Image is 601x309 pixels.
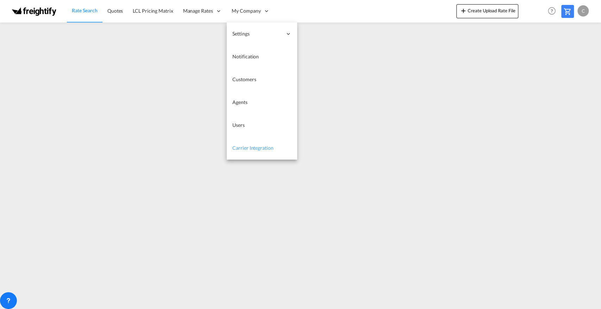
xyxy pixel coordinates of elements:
[227,45,297,68] a: Notification
[232,76,256,82] span: Customers
[133,8,173,14] span: LCL Pricing Matrix
[232,53,259,59] span: Notification
[72,7,98,13] span: Rate Search
[459,6,468,15] md-icon: icon-plus 400-fg
[232,145,273,151] span: Carrier Integration
[232,7,261,14] span: My Company
[11,3,58,19] img: 174eade0818d11f0a363573f706af363.png
[183,7,213,14] span: Manage Rates
[232,99,247,105] span: Agents
[227,68,297,91] a: Customers
[107,8,123,14] span: Quotes
[456,4,518,18] button: icon-plus 400-fgCreate Upload Rate File
[227,114,297,137] a: Users
[227,137,297,160] a: Carrier Integration
[546,5,561,18] div: Help
[227,22,297,45] div: Settings
[227,91,297,114] a: Agents
[577,5,589,17] div: C
[546,5,558,17] span: Help
[232,30,282,37] span: Settings
[232,122,245,128] span: Users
